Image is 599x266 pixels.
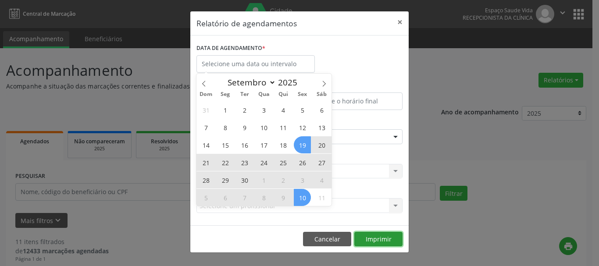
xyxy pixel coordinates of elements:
span: Outubro 2, 2025 [275,171,292,188]
span: Outubro 5, 2025 [197,189,214,206]
span: Setembro 24, 2025 [255,154,272,171]
span: Outubro 4, 2025 [313,171,330,188]
span: Setembro 4, 2025 [275,101,292,118]
span: Sáb [312,92,332,97]
input: Year [276,77,305,88]
span: Setembro 25, 2025 [275,154,292,171]
span: Setembro 2, 2025 [236,101,253,118]
span: Outubro 11, 2025 [313,189,330,206]
h5: Relatório de agendamentos [196,18,297,29]
span: Setembro 16, 2025 [236,136,253,153]
label: DATA DE AGENDAMENTO [196,42,265,55]
input: Selecione uma data ou intervalo [196,55,315,73]
span: Setembro 11, 2025 [275,119,292,136]
span: Outubro 7, 2025 [236,189,253,206]
span: Setembro 20, 2025 [313,136,330,153]
span: Qui [274,92,293,97]
span: Setembro 12, 2025 [294,119,311,136]
span: Ter [235,92,254,97]
span: Setembro 30, 2025 [236,171,253,188]
span: Dom [196,92,216,97]
span: Outubro 9, 2025 [275,189,292,206]
span: Setembro 5, 2025 [294,101,311,118]
button: Cancelar [303,232,351,247]
span: Qua [254,92,274,97]
span: Setembro 23, 2025 [236,154,253,171]
span: Setembro 21, 2025 [197,154,214,171]
span: Outubro 3, 2025 [294,171,311,188]
span: Setembro 17, 2025 [255,136,272,153]
span: Setembro 8, 2025 [217,119,234,136]
span: Setembro 29, 2025 [217,171,234,188]
span: Setembro 1, 2025 [217,101,234,118]
span: Setembro 26, 2025 [294,154,311,171]
span: Outubro 8, 2025 [255,189,272,206]
select: Month [223,76,276,89]
span: Sex [293,92,312,97]
label: ATÉ [302,79,403,92]
span: Setembro 27, 2025 [313,154,330,171]
input: Selecione o horário final [302,92,403,110]
span: Setembro 3, 2025 [255,101,272,118]
button: Close [391,11,409,33]
span: Setembro 13, 2025 [313,119,330,136]
span: Agosto 31, 2025 [197,101,214,118]
span: Seg [216,92,235,97]
span: Setembro 6, 2025 [313,101,330,118]
span: Setembro 14, 2025 [197,136,214,153]
span: Setembro 15, 2025 [217,136,234,153]
span: Setembro 9, 2025 [236,119,253,136]
span: Setembro 18, 2025 [275,136,292,153]
span: Setembro 7, 2025 [197,119,214,136]
span: Setembro 10, 2025 [255,119,272,136]
button: Imprimir [354,232,403,247]
span: Outubro 10, 2025 [294,189,311,206]
span: Setembro 28, 2025 [197,171,214,188]
span: Setembro 22, 2025 [217,154,234,171]
span: Outubro 1, 2025 [255,171,272,188]
span: Setembro 19, 2025 [294,136,311,153]
span: Outubro 6, 2025 [217,189,234,206]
